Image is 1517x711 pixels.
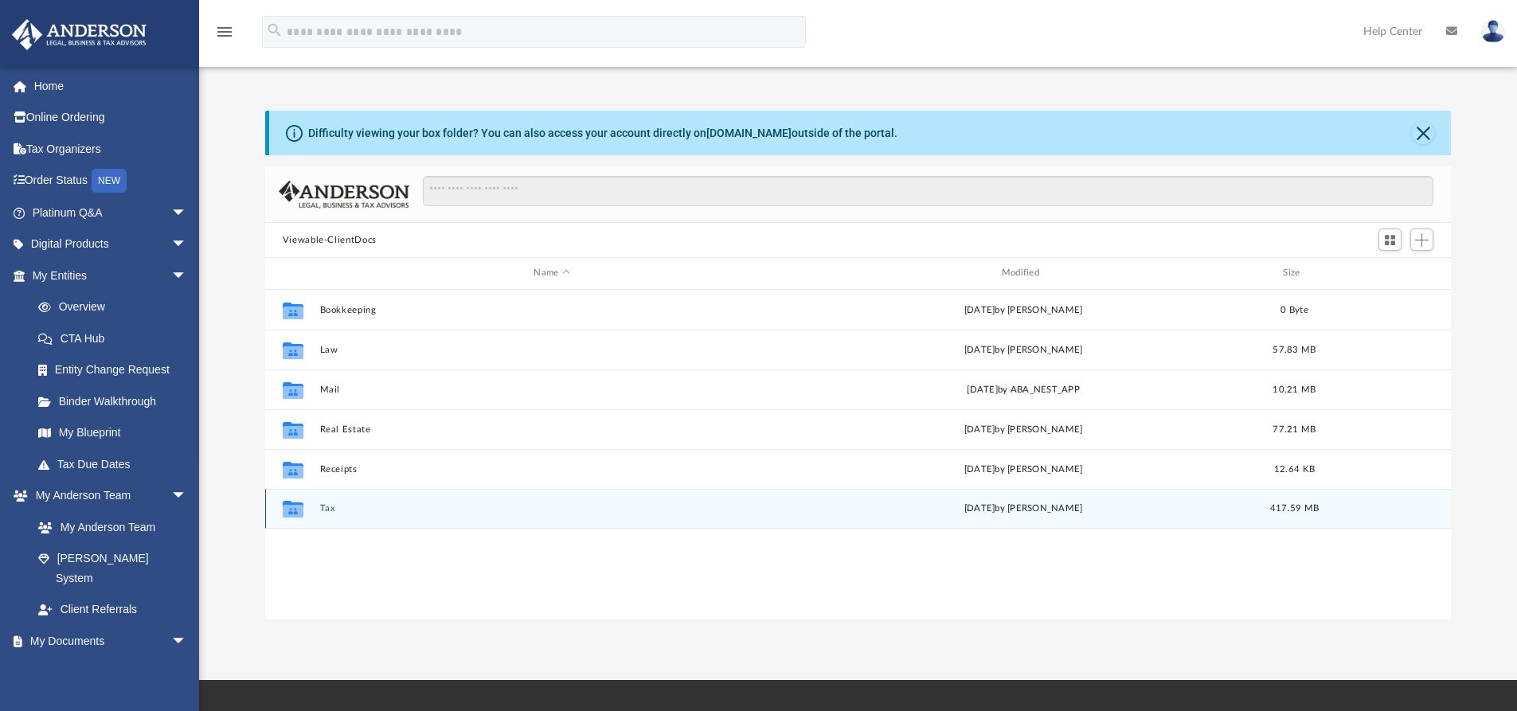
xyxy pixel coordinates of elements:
a: [DOMAIN_NAME] [706,127,792,139]
span: [DATE] [964,345,995,354]
button: Bookkeeping [319,305,784,315]
a: My Documentsarrow_drop_down [11,625,203,657]
span: arrow_drop_down [171,260,203,292]
span: arrow_drop_down [171,625,203,658]
img: Anderson Advisors Platinum Portal [7,19,151,50]
div: NEW [92,169,127,193]
a: Box [22,657,195,689]
button: Mail [319,385,784,395]
span: 57.83 MB [1273,345,1316,354]
a: Tax Organizers [11,133,211,165]
i: search [266,21,283,39]
span: 0 Byte [1280,305,1308,314]
i: menu [215,22,234,41]
div: Name [319,266,784,280]
a: [PERSON_NAME] System [22,543,203,594]
a: Overview [22,291,211,323]
button: Close [1412,122,1434,144]
button: Receipts [319,464,784,475]
div: Modified [791,266,1256,280]
a: My Blueprint [22,417,203,449]
a: Entity Change Request [22,354,211,386]
a: Binder Walkthrough [22,385,211,417]
a: Digital Productsarrow_drop_down [11,229,211,260]
span: [DATE] [964,504,995,513]
button: Law [319,345,784,355]
a: Home [11,70,211,102]
span: [DATE] [964,424,995,433]
span: 12.64 KB [1274,464,1315,473]
a: CTA Hub [22,322,211,354]
a: My Anderson Teamarrow_drop_down [11,480,203,512]
div: Difficulty viewing your box folder? You can also access your account directly on outside of the p... [308,125,897,142]
div: grid [265,290,1452,619]
span: arrow_drop_down [171,480,203,513]
div: by [PERSON_NAME] [791,342,1255,357]
div: [DATE] by [PERSON_NAME] [791,303,1255,317]
div: [DATE] by ABA_NEST_APP [791,382,1255,397]
a: menu [215,30,234,41]
button: Tax [319,503,784,514]
a: My Entitiesarrow_drop_down [11,260,211,291]
a: Tax Due Dates [22,448,211,480]
a: Client Referrals [22,594,203,626]
div: Size [1262,266,1326,280]
div: id [272,266,312,280]
button: Real Estate [319,424,784,435]
a: My Anderson Team [22,511,195,543]
span: 10.21 MB [1273,385,1316,393]
button: Switch to Grid View [1378,229,1402,251]
span: 77.21 MB [1273,424,1316,433]
div: by [PERSON_NAME] [791,422,1255,436]
div: by [PERSON_NAME] [791,502,1255,516]
span: arrow_drop_down [171,197,203,229]
img: User Pic [1481,20,1505,43]
button: Viewable-ClientDocs [283,233,377,248]
a: Online Ordering [11,102,211,134]
button: Add [1410,229,1434,251]
span: arrow_drop_down [171,229,203,261]
div: id [1333,266,1445,280]
a: Platinum Q&Aarrow_drop_down [11,197,211,229]
span: 417.59 MB [1270,504,1319,513]
a: Order StatusNEW [11,165,211,197]
input: Search files and folders [423,176,1433,206]
div: [DATE] by [PERSON_NAME] [791,462,1255,476]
